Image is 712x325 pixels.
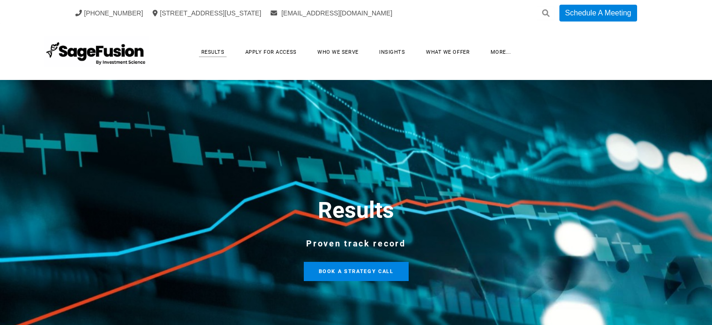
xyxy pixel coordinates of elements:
[308,45,368,59] a: Who We Serve
[271,9,392,17] a: [EMAIL_ADDRESS][DOMAIN_NAME]
[559,5,637,22] a: Schedule A Meeting
[481,45,521,59] a: more...
[417,45,479,59] a: What We Offer
[153,9,262,17] a: [STREET_ADDRESS][US_STATE]
[75,9,143,17] a: [PHONE_NUMBER]
[236,45,306,59] a: Apply for Access
[306,238,405,248] font: Proven track record
[370,45,414,59] a: Insights
[192,45,234,59] a: Results
[304,262,409,281] a: Book a Strategy Call
[318,197,394,224] font: Results
[44,36,149,68] img: SageFusion | Intelligent Investment Management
